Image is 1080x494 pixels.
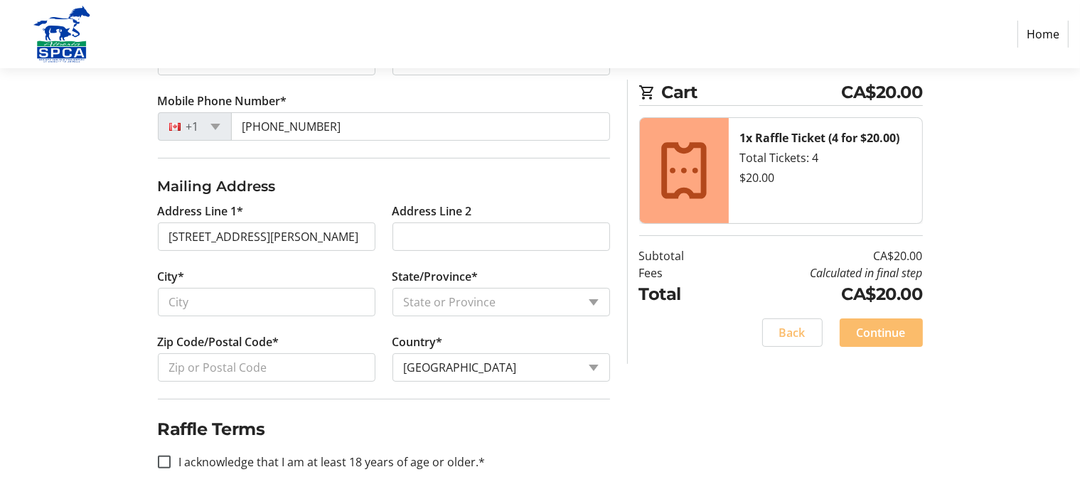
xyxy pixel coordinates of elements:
a: Home [1017,21,1069,48]
span: Cart [662,80,842,105]
img: Alberta SPCA's Logo [11,6,112,63]
span: Back [779,324,806,341]
label: I acknowledge that I am at least 18 years of age or older.* [171,453,486,471]
td: Subtotal [639,247,721,264]
td: CA$20.00 [721,247,923,264]
label: Mobile Phone Number* [158,92,287,109]
label: Address Line 2 [392,203,472,220]
button: Continue [840,318,923,347]
div: Total Tickets: 4 [740,149,911,166]
input: City [158,288,375,316]
input: (506) 234-5678 [231,112,610,141]
button: Back [762,318,823,347]
td: CA$20.00 [721,281,923,307]
input: Address [158,222,375,251]
label: City* [158,268,185,285]
label: Address Line 1* [158,203,244,220]
td: Fees [639,264,721,281]
label: State/Province* [392,268,478,285]
div: $20.00 [740,169,911,186]
label: Zip Code/Postal Code* [158,333,279,350]
span: CA$20.00 [842,80,923,105]
input: Zip or Postal Code [158,353,375,382]
h2: Raffle Terms [158,417,610,442]
strong: 1x Raffle Ticket (4 for $20.00) [740,130,900,146]
h3: Mailing Address [158,176,610,197]
td: Total [639,281,721,307]
span: Continue [857,324,906,341]
td: Calculated in final step [721,264,923,281]
label: Country* [392,333,443,350]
